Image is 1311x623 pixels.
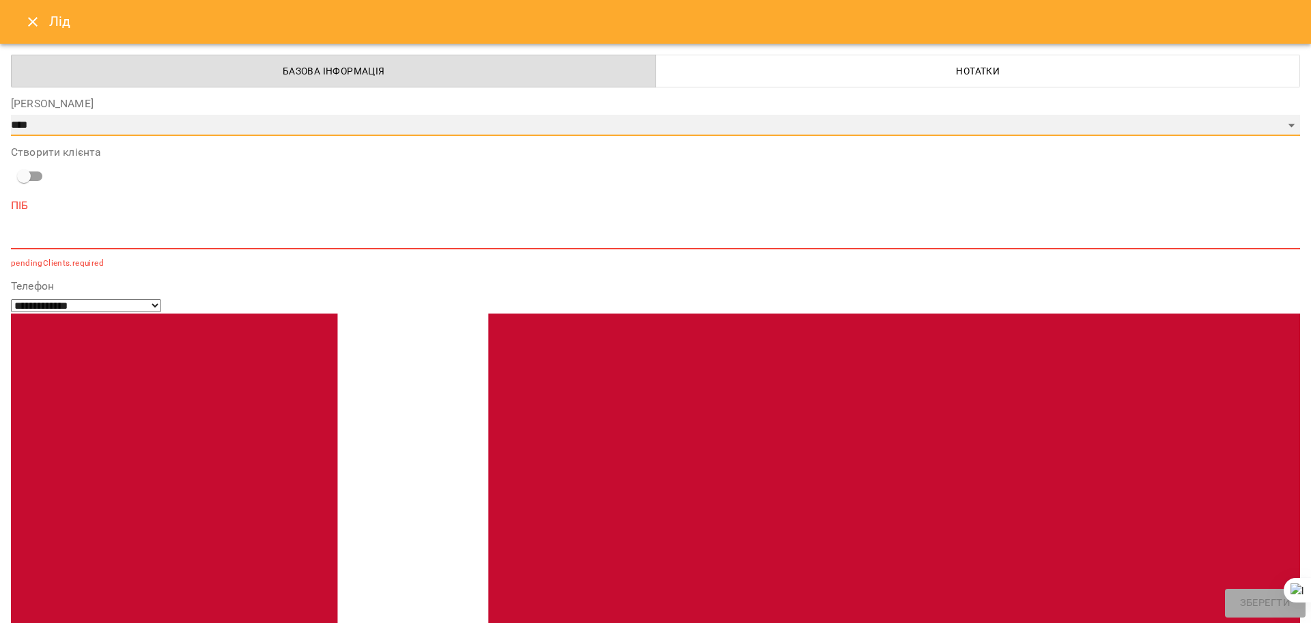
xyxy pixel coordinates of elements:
[20,63,648,79] span: Базова інформація
[11,200,1300,211] label: ПІБ
[664,63,1293,79] span: Нотатки
[655,55,1301,87] button: Нотатки
[11,257,1300,271] p: pendingClients.required
[11,55,656,87] button: Базова інформація
[16,5,49,38] button: Close
[11,281,1300,292] label: Телефон
[11,98,1300,109] label: [PERSON_NAME]
[49,11,1295,32] h6: Лід
[11,299,161,312] select: Phone number country
[11,147,1300,158] label: Створити клієнта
